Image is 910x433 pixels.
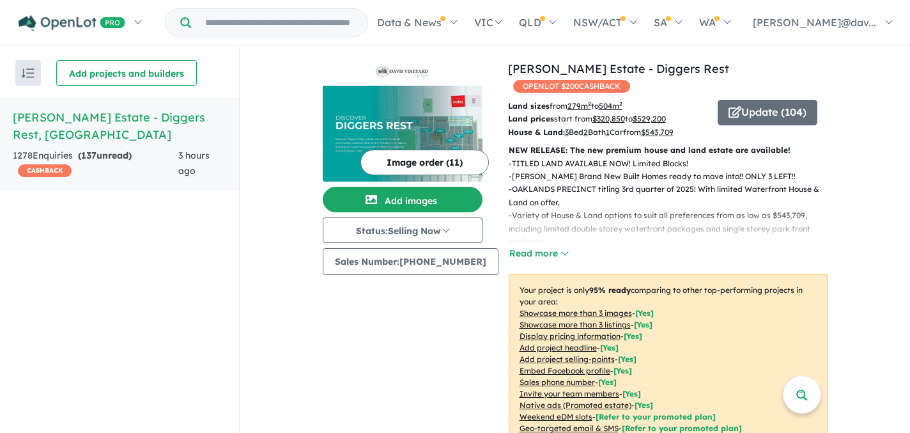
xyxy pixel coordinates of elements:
h5: [PERSON_NAME] Estate - Diggers Rest , [GEOGRAPHIC_DATA] [13,109,226,143]
u: Invite your team members [520,389,619,398]
u: $ 543,709 [641,127,674,137]
b: 95 % ready [589,285,631,295]
span: [ Yes ] [618,354,636,364]
u: $ 529,200 [633,114,666,123]
button: Sales Number:[PHONE_NUMBER] [323,248,498,275]
u: Sales phone number [520,377,595,387]
b: Land sizes [508,101,550,111]
span: [Refer to your promoted plan] [596,412,716,421]
span: [ Yes ] [622,389,641,398]
sup: 2 [619,100,622,107]
p: from [508,100,708,113]
span: OPENLOT $ 200 CASHBACK [513,80,630,93]
span: 137 [81,150,96,161]
span: [ Yes ] [598,377,617,387]
span: [ Yes ] [634,320,652,329]
img: Openlot PRO Logo White [19,15,125,31]
u: Display pricing information [520,331,621,341]
a: [PERSON_NAME] Estate - Diggers Rest [508,61,729,76]
span: [PERSON_NAME]@dav... [753,16,876,29]
u: Add project headline [520,343,597,352]
img: Davis Vineyard Estate - Diggers Rest Logo [328,65,477,81]
u: $ 320,850 [592,114,625,123]
u: Geo-targeted email & SMS [520,423,619,433]
b: Land prices [508,114,554,123]
span: to [625,114,666,123]
u: 504 m [599,101,622,111]
img: Davis Vineyard Estate - Diggers Rest [323,86,482,182]
span: [ Yes ] [624,331,642,341]
span: to [591,101,622,111]
u: Native ads (Promoted estate) [520,400,631,410]
p: Bed Bath Car from [508,126,708,139]
u: Add project selling-points [520,354,615,364]
button: Image order (11) [360,150,489,175]
p: - OAKLANDS PRECINCT titling 3rd quarter of 2025! With limited Waterfront House & Land on offer. [509,183,838,209]
button: Update (104) [718,100,817,125]
p: - [PERSON_NAME] Brand New Built Homes ready to move into!! ONLY 3 LEFT!! [509,170,838,183]
b: House & Land: [508,127,565,137]
p: start from [508,113,708,125]
u: 1 [606,127,610,137]
p: - Variety of House & Land options to suit all preferences from as low as $543,709, including limi... [509,209,838,248]
strong: ( unread) [78,150,132,161]
span: [ Yes ] [600,343,619,352]
button: Read more [509,246,569,261]
img: sort.svg [22,68,35,78]
button: Add projects and builders [56,60,197,86]
span: CASHBACK [18,164,72,177]
span: 3 hours ago [178,150,210,177]
u: 2 [583,127,588,137]
sup: 2 [588,100,591,107]
u: Showcase more than 3 listings [520,320,631,329]
span: [ Yes ] [613,366,632,375]
div: 1278 Enquir ies [13,148,178,179]
button: Status:Selling Now [323,217,482,243]
button: Add images [323,187,482,212]
p: NEW RELEASE: The new premium house and land estate are available! [509,144,828,157]
u: 279 m [567,101,591,111]
u: Embed Facebook profile [520,366,610,375]
span: [ Yes ] [635,308,654,318]
u: 3 [565,127,569,137]
p: - TITLED LAND AVAILABLE NOW! Limited Blocks! [509,157,838,170]
u: Showcase more than 3 images [520,308,632,318]
u: Weekend eDM slots [520,412,592,421]
span: [Yes] [635,400,653,410]
input: Try estate name, suburb, builder or developer [194,9,365,36]
span: [Refer to your promoted plan] [622,423,742,433]
a: Davis Vineyard Estate - Diggers Rest LogoDavis Vineyard Estate - Diggers Rest [323,60,482,182]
